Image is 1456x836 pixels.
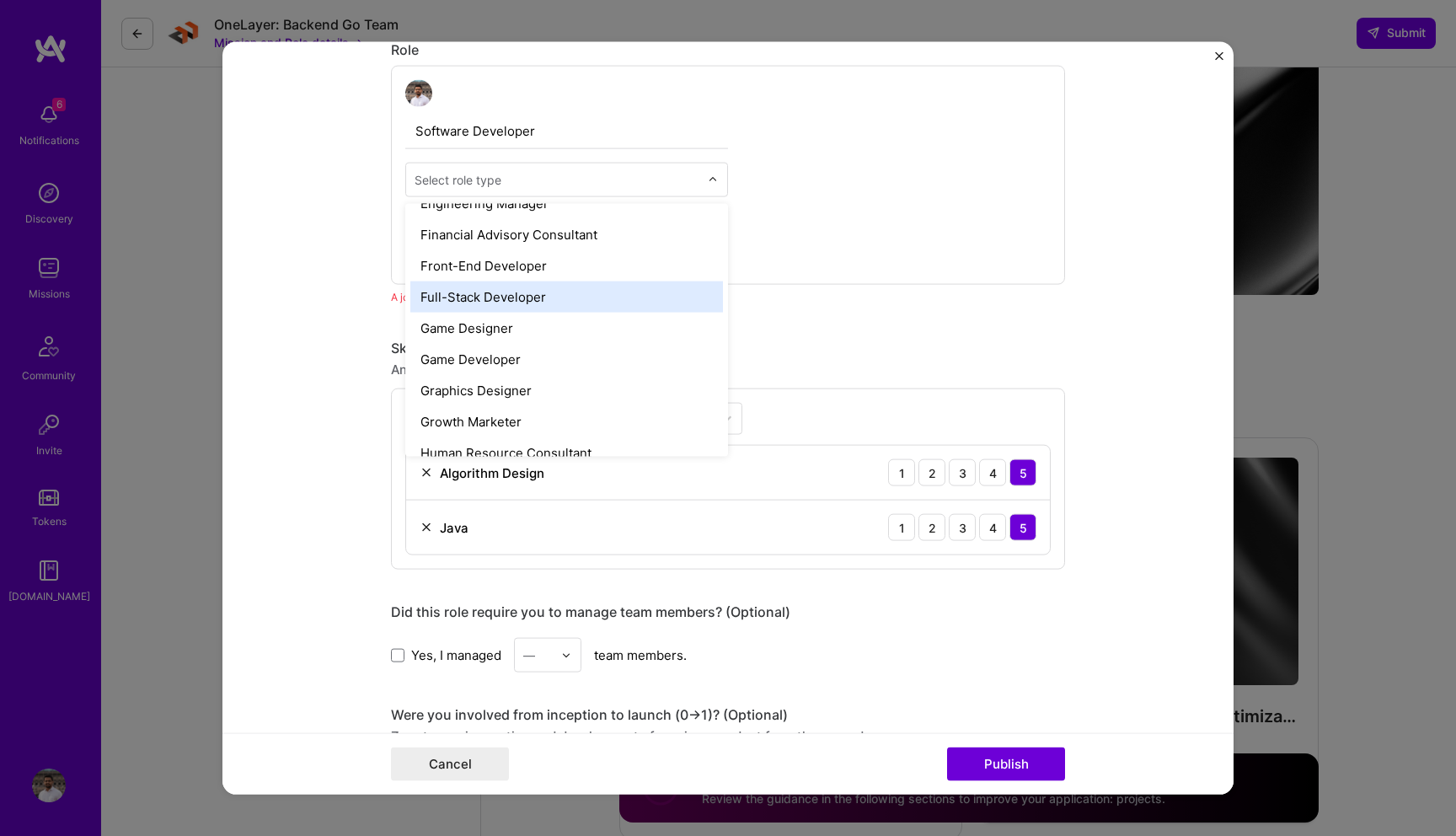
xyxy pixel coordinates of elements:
button: Cancel [391,747,509,780]
div: Game Developer [410,344,723,375]
div: Algorithm Design [440,464,544,481]
div: 1 [888,459,915,486]
div: 3 [949,514,976,541]
div: 1 [888,514,915,541]
div: 4 [979,459,1006,486]
div: Financial Advisory Consultant [410,219,723,250]
img: drop icon [561,650,571,660]
div: Were you involved from inception to launch (0 -> 1)? (Optional) [391,706,1065,724]
div: Role [391,41,1065,59]
div: A job role is required [391,288,1065,306]
div: Skills used — Add up to 12 skills [391,340,1065,357]
img: Remove [420,466,433,480]
div: Select role type [415,171,501,189]
div: 3 [949,459,976,486]
div: 2 [918,459,945,486]
div: Full-Stack Developer [410,281,723,313]
div: Graphics Designer [410,375,723,406]
div: Growth Marketer [410,406,723,437]
div: Human Resource Consultant [410,437,723,469]
div: Engineering Manager [410,188,723,219]
input: Role Name [405,114,728,149]
div: Zero to one is creation and development of a unique product from the ground up. [391,727,1065,745]
div: 2 [918,514,945,541]
div: 5 [1009,514,1036,541]
button: Close [1215,52,1223,70]
div: Java [440,518,468,536]
div: Did this role require you to manage team members? (Optional) [391,603,1065,621]
div: team members. [391,638,1065,673]
div: Game Designer [410,313,723,344]
span: Yes, I managed [411,646,501,663]
div: — [523,646,535,664]
button: Publish [947,747,1065,780]
div: Any new skills will be added to your profile. [391,361,1065,378]
div: 4 [979,514,1006,541]
img: Remove [420,521,433,534]
div: Front-End Developer [410,250,723,281]
img: drop icon [708,174,718,185]
div: 5 [1009,459,1036,486]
